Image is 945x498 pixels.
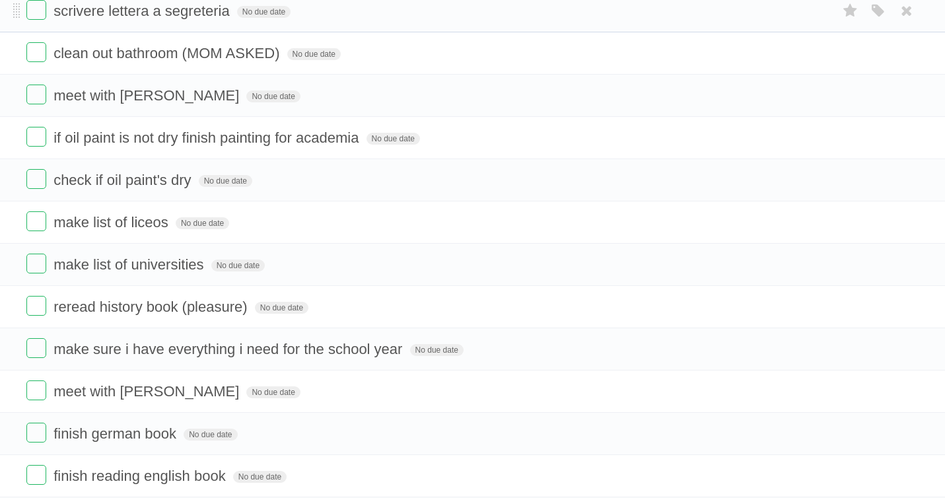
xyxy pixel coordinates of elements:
[53,299,250,315] span: reread history book (pleasure)
[53,383,242,400] span: meet with [PERSON_NAME]
[53,45,283,61] span: clean out bathroom (MOM ASKED)
[184,429,237,441] span: No due date
[53,468,229,484] span: finish reading english book
[237,6,291,18] span: No due date
[246,386,300,398] span: No due date
[26,338,46,358] label: Done
[255,302,308,314] span: No due date
[26,211,46,231] label: Done
[26,85,46,104] label: Done
[53,3,233,19] span: scrivere lettera a segreteria
[53,172,194,188] span: check if oil paint's dry
[53,341,405,357] span: make sure i have everything i need for the school year
[53,425,180,442] span: finish german book
[176,217,229,229] span: No due date
[233,471,287,483] span: No due date
[199,175,252,187] span: No due date
[53,214,172,231] span: make list of liceos
[26,42,46,62] label: Done
[53,129,362,146] span: if oil paint is not dry finish painting for academia
[246,90,300,102] span: No due date
[26,254,46,273] label: Done
[53,87,242,104] span: meet with [PERSON_NAME]
[26,380,46,400] label: Done
[287,48,341,60] span: No due date
[26,296,46,316] label: Done
[410,344,464,356] span: No due date
[26,169,46,189] label: Done
[26,127,46,147] label: Done
[26,423,46,443] label: Done
[367,133,420,145] span: No due date
[211,260,265,271] span: No due date
[53,256,207,273] span: make list of universities
[26,465,46,485] label: Done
